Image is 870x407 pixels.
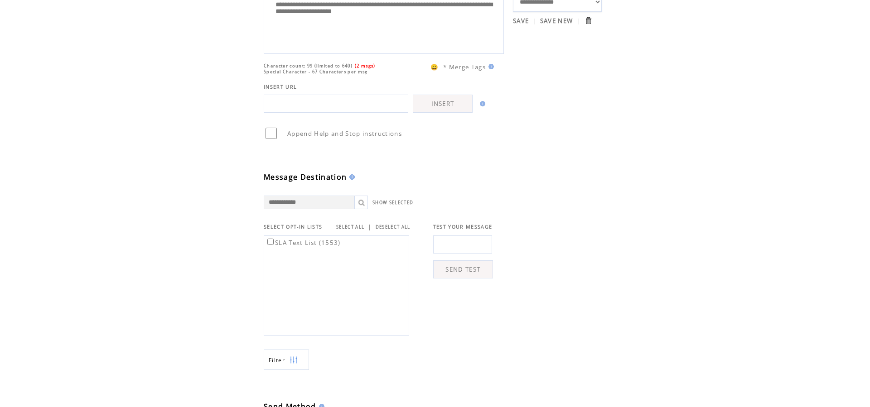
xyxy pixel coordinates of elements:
[576,17,580,25] span: |
[376,224,411,230] a: DESELECT ALL
[264,84,297,90] span: INSERT URL
[264,69,368,75] span: Special Character - 67 Characters per msg
[513,17,529,25] a: SAVE
[433,260,493,278] a: SEND TEST
[584,16,593,25] input: Submit
[368,223,372,231] span: |
[287,129,402,138] span: Append Help and Stop instructions
[267,239,274,245] input: SLA Text List (1553)
[477,101,485,106] img: help.gif
[264,63,353,69] span: Character count: 99 (limited to 640)
[355,63,376,69] span: (2 msgs)
[486,64,494,69] img: help.gif
[347,174,355,180] img: help.gif
[433,224,493,230] span: TEST YOUR MESSAGE
[372,200,413,206] a: SHOW SELECTED
[266,239,341,247] label: SLA Text List (1553)
[264,224,322,230] span: SELECT OPT-IN LISTS
[290,350,298,370] img: filters.png
[269,356,285,364] span: Show filters
[264,350,309,370] a: Filter
[264,172,347,182] span: Message Destination
[336,224,364,230] a: SELECT ALL
[443,63,486,71] span: * Merge Tags
[413,95,473,113] a: INSERT
[540,17,573,25] a: SAVE NEW
[532,17,536,25] span: |
[430,63,439,71] span: 😀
